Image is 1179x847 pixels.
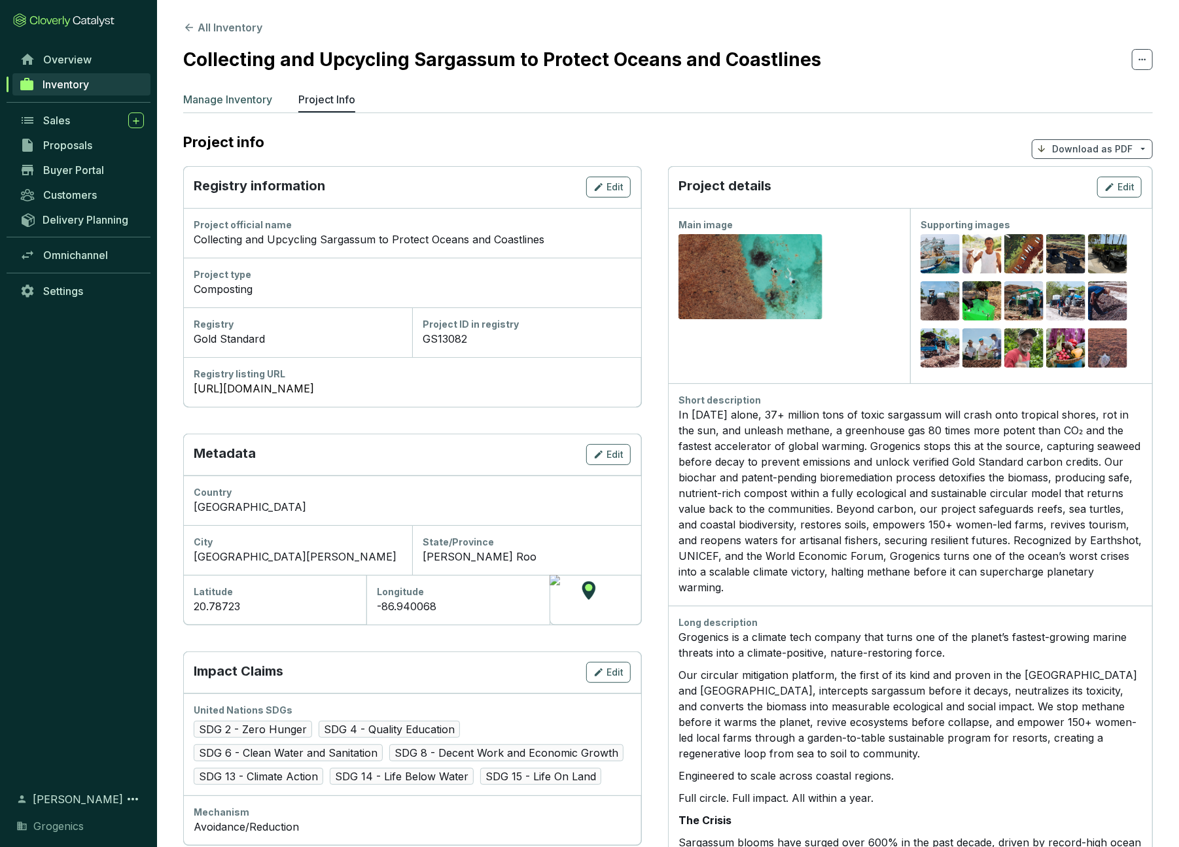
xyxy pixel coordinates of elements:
[423,549,631,564] div: [PERSON_NAME] Roo
[607,448,624,461] span: Edit
[194,704,631,717] div: United Nations SDGs
[43,188,97,201] span: Customers
[194,536,402,549] div: City
[194,232,631,247] div: Collecting and Upcycling Sargassum to Protect Oceans and Coastlines
[13,244,150,266] a: Omnichannel
[678,394,1142,407] div: Short description
[678,407,1142,595] div: In [DATE] alone, 37+ million tons of toxic sargassum will crash onto tropical shores, rot in the ...
[194,381,631,396] a: [URL][DOMAIN_NAME]
[13,109,150,131] a: Sales
[1052,143,1133,156] p: Download as PDF
[13,209,150,230] a: Delivery Planning
[1097,177,1142,198] button: Edit
[194,499,631,515] div: [GEOGRAPHIC_DATA]
[607,666,624,679] span: Edit
[43,249,108,262] span: Omnichannel
[389,744,624,761] span: SDG 8 - Decent Work and Economic Growth
[194,819,631,835] div: Avoidance/Reduction
[183,92,272,107] p: Manage Inventory
[43,114,70,127] span: Sales
[43,213,128,226] span: Delivery Planning
[194,368,631,381] div: Registry listing URL
[33,818,84,834] span: Grogenics
[43,285,83,298] span: Settings
[607,181,624,194] span: Edit
[43,78,89,91] span: Inventory
[194,444,256,465] p: Metadata
[183,133,277,150] h2: Project info
[194,744,383,761] span: SDG 6 - Clean Water and Sanitation
[183,46,821,73] h2: Collecting and Upcycling Sargassum to Protect Oceans and Coastlines
[330,768,474,785] span: SDG 14 - Life Below Water
[194,806,631,819] div: Mechanism
[1117,181,1135,194] span: Edit
[194,331,402,347] div: Gold Standard
[194,721,312,738] span: SDG 2 - Zero Hunger
[43,139,92,152] span: Proposals
[678,667,1142,761] p: Our circular mitigation platform, the first of its kind and proven in the [GEOGRAPHIC_DATA] and [...
[194,549,402,564] div: [GEOGRAPHIC_DATA][PERSON_NAME]
[921,218,1142,232] div: Supporting images
[194,598,356,614] div: 20.78723
[678,629,1142,661] p: Grogenics is a climate tech company that turns one of the planet’s fastest-growing marine threats...
[12,73,150,95] a: Inventory
[480,768,601,785] span: SDG 15 - Life On Land
[194,486,631,499] div: Country
[586,662,631,683] button: Edit
[13,48,150,71] a: Overview
[586,177,631,198] button: Edit
[678,814,731,827] strong: The Crisis
[678,218,900,232] div: Main image
[33,791,123,807] span: [PERSON_NAME]
[377,585,539,598] div: Longitude
[194,268,631,281] div: Project type
[423,331,631,347] div: GS13082
[298,92,355,107] p: Project Info
[194,218,631,232] div: Project official name
[194,662,283,683] p: Impact Claims
[678,177,771,198] p: Project details
[678,768,1142,784] p: Engineered to scale across coastal regions.
[194,768,323,785] span: SDG 13 - Climate Action
[423,536,631,549] div: State/Province
[13,134,150,156] a: Proposals
[423,318,631,331] div: Project ID in registry
[13,184,150,206] a: Customers
[43,164,104,177] span: Buyer Portal
[586,444,631,465] button: Edit
[678,616,1142,629] div: Long description
[194,281,631,297] div: Composting
[194,318,402,331] div: Registry
[183,20,262,35] button: All Inventory
[13,159,150,181] a: Buyer Portal
[319,721,460,738] span: SDG 4 - Quality Education
[13,280,150,302] a: Settings
[43,53,92,66] span: Overview
[678,790,1142,806] p: Full circle. Full impact. All within a year.
[194,177,325,198] p: Registry information
[377,598,539,614] div: -86.940068
[194,585,356,598] div: Latitude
